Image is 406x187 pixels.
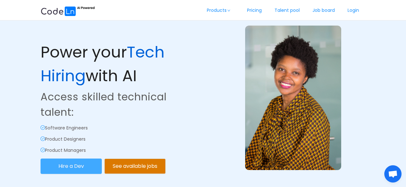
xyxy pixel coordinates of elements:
p: Product Designers [41,136,202,143]
p: Power your with AI [41,40,202,87]
p: Product Managers [41,147,202,154]
button: See available jobs [104,159,166,174]
button: Hire a Dev [41,159,102,174]
i: icon: check-circle [41,136,45,141]
i: icon: down [227,9,231,12]
p: Software Engineers [41,125,202,131]
img: ai.87e98a1d.svg [41,5,95,16]
p: Access skilled technical talent: [41,89,202,120]
i: icon: check-circle [41,148,45,152]
i: icon: check-circle [41,125,45,130]
img: example [245,26,341,170]
div: Open chat [384,165,402,183]
span: Tech Hiring [41,41,165,87]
